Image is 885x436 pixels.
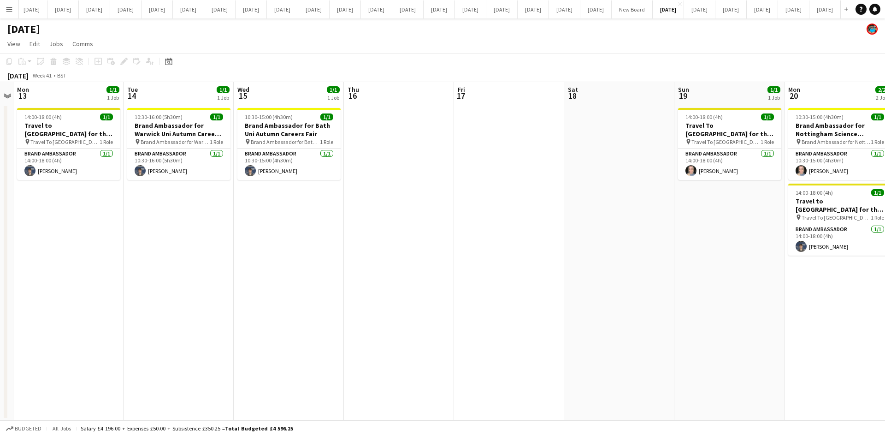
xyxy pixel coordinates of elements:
span: Travel To [GEOGRAPHIC_DATA] for the Autumn Careers Fair on [DATE] [802,214,871,221]
div: 1 Job [327,94,339,101]
span: Thu [348,85,359,94]
button: [DATE] [809,0,841,18]
span: Brand Ambassador for Warwick Uni Autumn Careers Fair [141,138,210,145]
button: [DATE] [361,0,392,18]
button: [DATE] [747,0,778,18]
span: 14 [126,90,138,101]
button: [DATE] [549,0,580,18]
span: 1/1 [767,86,780,93]
span: Total Budgeted £4 596.25 [225,425,293,432]
span: Mon [788,85,800,94]
h3: Brand Ambassador for Bath Uni Autumn Careers Fair [237,121,341,138]
span: 1 Role [761,138,774,145]
a: Comms [69,38,97,50]
div: 1 Job [107,94,119,101]
button: [DATE] [267,0,298,18]
span: All jobs [51,425,73,432]
span: 1/1 [210,113,223,120]
a: View [4,38,24,50]
span: 19 [677,90,689,101]
app-job-card: 14:00-18:00 (4h)1/1Travel to [GEOGRAPHIC_DATA] for the Autumn Careers fair on [DATE] Travel To [G... [17,108,120,180]
button: [DATE] [518,0,549,18]
span: Sun [678,85,689,94]
div: 1 Job [217,94,229,101]
span: 1/1 [320,113,333,120]
app-job-card: 14:00-18:00 (4h)1/1Travel To [GEOGRAPHIC_DATA] for the Engineering Science and Technology Fair Tr... [678,108,781,180]
span: Brand Ambassador for Bath Uni Autumn Careers Fair [251,138,320,145]
span: 14:00-18:00 (4h) [796,189,833,196]
span: Travel To [GEOGRAPHIC_DATA] for the Engineering Science and Technology Fair [691,138,761,145]
div: [DATE] [7,71,29,80]
span: Comms [72,40,93,48]
span: 17 [456,90,465,101]
span: 1/1 [871,189,884,196]
button: New Board [612,0,653,18]
span: 1 Role [871,138,884,145]
button: Budgeted [5,424,43,434]
span: 14:00-18:00 (4h) [685,113,723,120]
div: BST [57,72,66,79]
span: Wed [237,85,249,94]
app-user-avatar: Oscar Peck [867,24,878,35]
span: 1/1 [100,113,113,120]
button: [DATE] [424,0,455,18]
button: [DATE] [684,0,715,18]
button: [DATE] [142,0,173,18]
app-card-role: Brand Ambassador1/110:30-15:00 (4h30m)[PERSON_NAME] [237,149,341,180]
span: Fri [458,85,465,94]
a: Jobs [46,38,67,50]
button: [DATE] [580,0,612,18]
div: 1 Job [768,94,780,101]
button: [DATE] [715,0,747,18]
app-card-role: Brand Ambassador1/110:30-16:00 (5h30m)[PERSON_NAME] [127,149,230,180]
button: [DATE] [110,0,142,18]
span: 10:30-16:00 (5h30m) [135,113,183,120]
span: 10:30-15:00 (4h30m) [245,113,293,120]
span: 13 [16,90,29,101]
a: Edit [26,38,44,50]
span: Week 41 [30,72,53,79]
span: 15 [236,90,249,101]
h1: [DATE] [7,22,40,36]
h3: Brand Ambassador for Warwick Uni Autumn Careers Fair [127,121,230,138]
app-card-role: Brand Ambassador1/114:00-18:00 (4h)[PERSON_NAME] [678,149,781,180]
div: 10:30-15:00 (4h30m)1/1Brand Ambassador for Bath Uni Autumn Careers Fair Brand Ambassador for Bath... [237,108,341,180]
span: 1/1 [327,86,340,93]
span: 10:30-15:00 (4h30m) [796,113,844,120]
h3: Travel To [GEOGRAPHIC_DATA] for the Engineering Science and Technology Fair [678,121,781,138]
span: 1 Role [871,214,884,221]
span: Tue [127,85,138,94]
span: Sat [568,85,578,94]
div: Salary £4 196.00 + Expenses £50.00 + Subsistence £350.25 = [81,425,293,432]
span: 18 [566,90,578,101]
span: Mon [17,85,29,94]
span: 1/1 [761,113,774,120]
button: [DATE] [236,0,267,18]
span: 14:00-18:00 (4h) [24,113,62,120]
button: [DATE] [653,0,684,18]
app-card-role: Brand Ambassador1/114:00-18:00 (4h)[PERSON_NAME] [17,149,120,180]
span: 1/1 [871,113,884,120]
button: [DATE] [79,0,110,18]
button: [DATE] [298,0,330,18]
span: Jobs [49,40,63,48]
span: 1 Role [210,138,223,145]
span: Brand Ambassador for Nottingham Science Engineering & Technology fair [802,138,871,145]
span: View [7,40,20,48]
button: [DATE] [486,0,518,18]
button: [DATE] [330,0,361,18]
span: 1 Role [100,138,113,145]
span: 1/1 [106,86,119,93]
h3: Travel to [GEOGRAPHIC_DATA] for the Autumn Careers fair on [DATE] [17,121,120,138]
button: [DATE] [778,0,809,18]
span: Travel To [GEOGRAPHIC_DATA] for Autumn Careers Fair on [DATE] [30,138,100,145]
app-job-card: 10:30-16:00 (5h30m)1/1Brand Ambassador for Warwick Uni Autumn Careers Fair Brand Ambassador for W... [127,108,230,180]
span: 16 [346,90,359,101]
button: [DATE] [16,0,47,18]
span: 1 Role [320,138,333,145]
span: Budgeted [15,425,41,432]
button: [DATE] [392,0,424,18]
